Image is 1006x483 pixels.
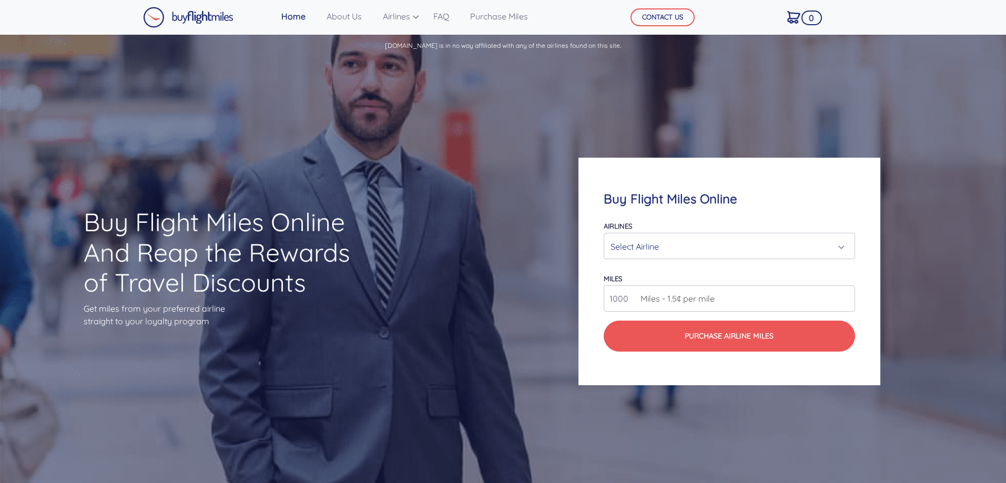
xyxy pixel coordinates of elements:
[604,274,622,283] label: miles
[84,302,369,327] p: Get miles from your preferred airline straight to your loyalty program
[801,11,822,25] span: 0
[635,292,715,305] span: Miles - 1.5¢ per mile
[84,207,369,298] h1: Buy Flight Miles Online And Reap the Rewards of Travel Discounts
[429,6,453,27] a: FAQ
[783,6,805,28] a: 0
[604,191,855,207] h4: Buy Flight Miles Online
[604,321,855,352] button: Purchase Airline Miles
[143,4,233,30] a: Buy Flight Miles Logo
[604,233,855,259] button: Select Airline
[604,222,632,230] label: Airlines
[611,237,841,256] div: Select Airline
[466,6,532,27] a: Purchase Miles
[787,11,800,24] img: Cart
[379,6,416,27] a: Airlines
[322,6,366,27] a: About Us
[277,6,310,27] a: Home
[631,8,695,26] button: CONTACT US
[143,7,233,28] img: Buy Flight Miles Logo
